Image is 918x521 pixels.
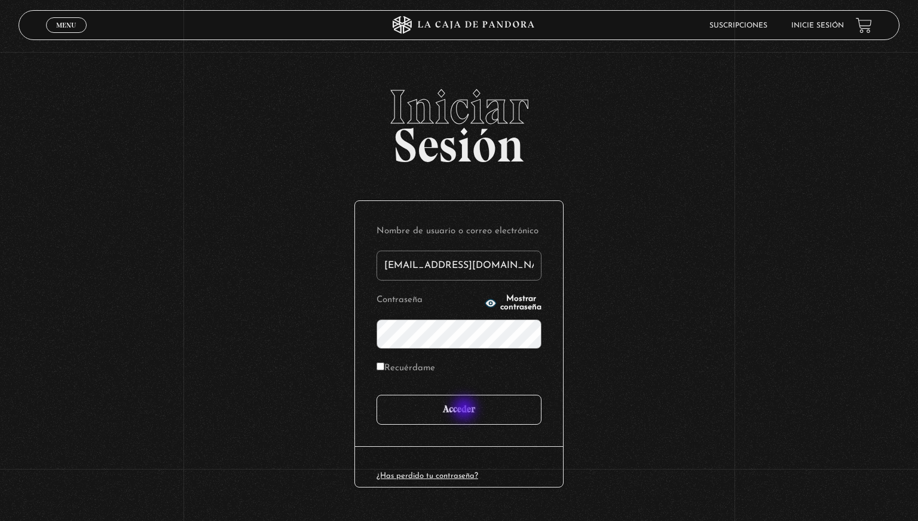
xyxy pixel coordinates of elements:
[377,359,435,378] label: Recuérdame
[377,472,478,480] a: ¿Has perdido tu contraseña?
[19,83,900,160] h2: Sesión
[56,22,76,29] span: Menu
[377,223,541,241] label: Nombre de usuario o correo electrónico
[485,295,541,312] button: Mostrar contraseña
[377,291,481,310] label: Contraseña
[709,22,767,29] a: Suscripciones
[500,295,541,312] span: Mostrar contraseña
[53,32,81,40] span: Cerrar
[377,395,541,425] input: Acceder
[791,22,844,29] a: Inicie sesión
[856,17,872,33] a: View your shopping cart
[377,362,384,370] input: Recuérdame
[19,83,900,131] span: Iniciar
